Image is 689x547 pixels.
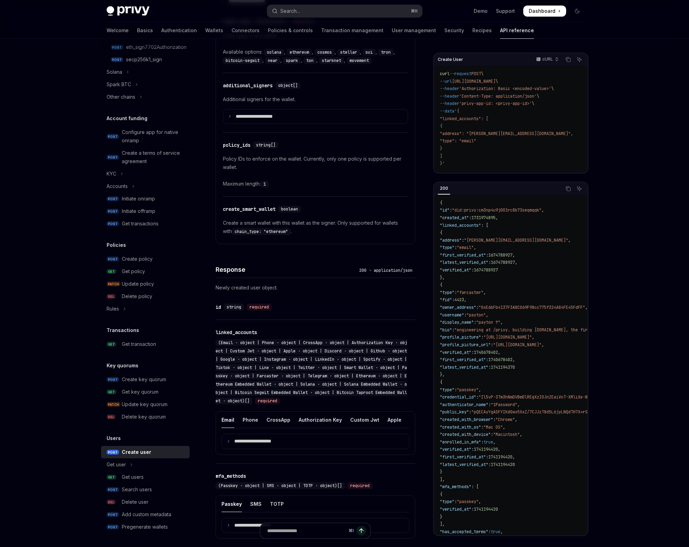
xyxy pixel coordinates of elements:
[471,71,481,77] span: POST
[319,56,347,64] div: ,
[479,387,481,393] span: ,
[491,260,515,265] span: 1674788927
[107,209,119,214] span: POST
[496,215,498,221] span: ,
[107,170,116,178] div: KYC
[101,398,190,411] a: PATCHUpdate key quorum
[122,498,148,506] div: Delete user
[481,424,483,430] span: :
[551,86,554,91] span: \
[161,22,197,39] a: Authentication
[223,206,275,213] div: create_smart_wallet
[111,57,123,62] span: POST
[491,432,493,437] span: :
[450,71,471,77] span: --request
[101,147,190,168] a: POSTCreate a terms of service agreement
[513,252,515,258] span: ,
[107,500,116,505] span: DEL
[568,237,571,243] span: ,
[479,305,585,310] span: "0xE6bFb4137F3A8C069F98cc775f324A84FE45FdFF"
[459,86,551,91] span: 'Authorization: Basic <encoded-value>'
[440,402,488,407] span: "authenticator_name"
[107,512,119,517] span: POST
[101,458,190,471] button: Toggle Get user section
[575,184,584,193] button: Ask AI
[440,365,488,370] span: "latest_verified_at"
[107,389,116,395] span: GET
[450,207,452,213] span: :
[122,255,153,263] div: Create policy
[466,312,486,318] span: "payton"
[474,245,476,250] span: ,
[496,8,515,15] a: Support
[101,278,190,290] a: PATCHUpdate policy
[488,252,513,258] span: 1674788927
[101,205,190,217] a: POSTInitiate offramp
[107,269,116,274] span: GET
[250,496,262,512] div: SMS
[223,180,408,188] div: Maximum length:
[542,56,553,62] p: cURL
[216,340,407,404] span: (Email · object | Phone · object | CrossApp · object | Authorization Key · object | Custom Jwt · ...
[122,400,167,409] div: Update key quorum
[532,101,534,106] span: \
[471,267,474,273] span: :
[440,153,442,159] span: ]
[101,411,190,423] a: DELDelete key quorum
[483,439,493,445] span: true
[440,350,471,355] span: "verified_at"
[474,8,488,15] a: Demo
[101,168,190,180] button: Toggle KYC section
[440,394,476,400] span: "credential_id"
[486,312,488,318] span: ,
[454,245,457,250] span: :
[440,342,491,348] span: "profile_picture_url"
[281,206,298,212] span: boolean
[378,49,393,56] code: tron
[440,409,469,415] span: "public_key"
[356,267,415,274] div: 200 - application/json
[459,101,532,106] span: 'privy-app-id: <privy-app-id>'
[498,350,500,355] span: ,
[122,267,145,276] div: Get policy
[107,241,126,249] h5: Policies
[265,57,280,64] code: near
[264,49,284,56] code: solana
[491,365,515,370] span: 1741194370
[101,253,190,265] a: POSTCreate policy
[107,524,119,530] span: POST
[122,510,171,519] div: Add custom metadata
[261,181,269,188] code: 1
[474,267,498,273] span: 1674788927
[440,320,474,325] span: "display_name"
[122,448,151,456] div: Create user
[223,82,273,89] div: additional_signers
[107,450,119,455] span: POST
[122,523,168,531] div: Pregenerate wallets
[493,417,496,422] span: :
[223,142,251,149] div: policy_ids
[122,219,158,228] div: Get transactions
[101,290,190,303] a: DELDelete policy
[452,327,454,333] span: :
[287,48,315,56] div: ,
[496,417,515,422] span: "Chrome"
[457,387,479,393] span: "passkey"
[486,252,488,258] span: :
[221,496,242,512] div: Passkey
[101,180,190,192] button: Toggle Accounts section
[488,402,491,407] span: :
[517,402,520,407] span: ,
[440,379,442,385] span: {
[227,304,241,310] span: string
[440,297,452,303] span: "fid"
[107,434,121,442] h5: Users
[440,424,481,430] span: "created_with_os"
[101,521,190,533] a: POSTPregenerate wallets
[107,196,119,201] span: POST
[107,134,119,139] span: POST
[493,439,496,445] span: ,
[223,56,265,64] div: ,
[440,357,486,362] span: "first_verified_at"
[474,320,476,325] span: :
